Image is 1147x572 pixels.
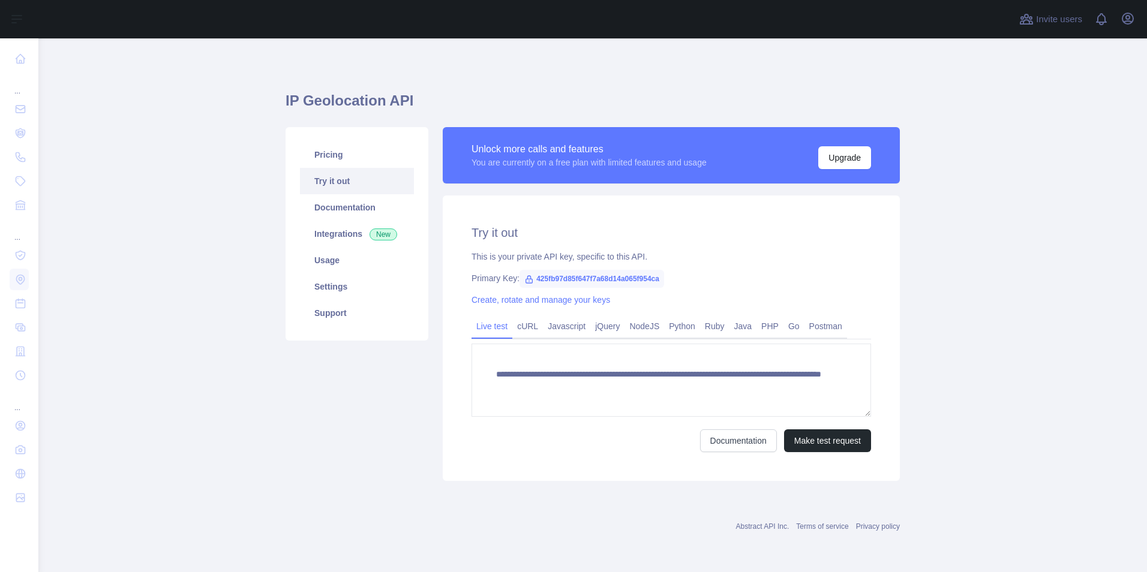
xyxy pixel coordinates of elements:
[856,522,900,531] a: Privacy policy
[818,146,871,169] button: Upgrade
[10,72,29,96] div: ...
[783,317,804,336] a: Go
[729,317,757,336] a: Java
[370,228,397,240] span: New
[796,522,848,531] a: Terms of service
[10,389,29,413] div: ...
[700,429,777,452] a: Documentation
[300,221,414,247] a: Integrations New
[472,272,871,284] div: Primary Key:
[472,224,871,241] h2: Try it out
[472,142,707,156] div: Unlock more calls and features
[300,142,414,168] a: Pricing
[700,317,729,336] a: Ruby
[472,156,707,168] div: You are currently on a free plan with limited features and usage
[300,194,414,221] a: Documentation
[543,317,590,336] a: Javascript
[1017,10,1085,29] button: Invite users
[300,300,414,326] a: Support
[472,295,610,305] a: Create, rotate and manage your keys
[286,91,900,120] h1: IP Geolocation API
[756,317,783,336] a: PHP
[520,270,664,288] span: 425fb97d85f647f7a68d14a065f954ca
[1036,13,1082,26] span: Invite users
[624,317,664,336] a: NodeJS
[512,317,543,336] a: cURL
[664,317,700,336] a: Python
[736,522,789,531] a: Abstract API Inc.
[300,273,414,300] a: Settings
[472,317,512,336] a: Live test
[10,218,29,242] div: ...
[472,251,871,263] div: This is your private API key, specific to this API.
[804,317,847,336] a: Postman
[590,317,624,336] a: jQuery
[784,429,871,452] button: Make test request
[300,168,414,194] a: Try it out
[300,247,414,273] a: Usage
